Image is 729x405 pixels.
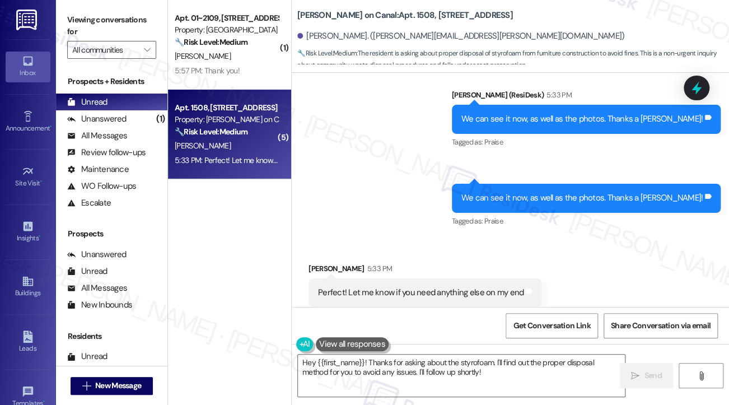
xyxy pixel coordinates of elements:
[67,147,146,159] div: Review follow-ups
[364,263,392,274] div: 5:33 PM
[67,249,127,260] div: Unanswered
[175,51,231,61] span: [PERSON_NAME]
[452,134,721,150] div: Tagged as:
[67,266,108,277] div: Unread
[56,76,167,87] div: Prospects + Residents
[484,216,503,226] span: Praise
[175,141,231,151] span: [PERSON_NAME]
[6,327,50,357] a: Leads
[67,96,108,108] div: Unread
[67,164,129,175] div: Maintenance
[82,381,91,390] i: 
[6,217,50,247] a: Insights •
[72,41,138,59] input: All communities
[67,299,132,311] div: New Inbounds
[604,313,718,338] button: Share Conversation via email
[461,192,703,204] div: We can see it now, as well as the photos. Thanks a [PERSON_NAME]!
[56,228,167,240] div: Prospects
[144,45,150,54] i: 
[67,197,111,209] div: Escalate
[67,11,156,41] label: Viewing conversations for
[297,30,624,42] div: [PERSON_NAME]. ([PERSON_NAME][EMAIL_ADDRESS][PERSON_NAME][DOMAIN_NAME])
[67,351,108,362] div: Unread
[6,272,50,302] a: Buildings
[39,232,40,240] span: •
[297,48,729,72] span: : The resident is asking about proper disposal of styrofoam from furniture construction to avoid ...
[40,178,42,185] span: •
[50,123,52,131] span: •
[318,287,524,299] div: Perfect! Let me know if you need anything else on my end
[67,130,127,142] div: All Messages
[544,89,571,101] div: 5:33 PM
[298,355,625,397] textarea: Hey {{first_name}}! Thanks for asking about the styrofoam. I'll find out the proper disposal meth...
[67,282,127,294] div: All Messages
[175,24,278,36] div: Property: [GEOGRAPHIC_DATA]
[297,10,513,21] b: [PERSON_NAME] on Canal: Apt. 1508, [STREET_ADDRESS]
[67,180,136,192] div: WO Follow-ups
[452,213,721,229] div: Tagged as:
[309,263,541,278] div: [PERSON_NAME]
[620,363,673,388] button: Send
[175,155,393,165] div: 5:33 PM: Perfect! Let me know if you need anything else on my end
[6,162,50,192] a: Site Visit •
[16,10,39,30] img: ResiDesk Logo
[175,12,278,24] div: Apt. 01~2109, [STREET_ADDRESS][GEOGRAPHIC_DATA][US_STATE][STREET_ADDRESS]
[506,313,597,338] button: Get Conversation Link
[175,114,278,125] div: Property: [PERSON_NAME] on Canal
[56,330,167,342] div: Residents
[297,49,357,58] strong: 🔧 Risk Level: Medium
[631,371,639,380] i: 
[175,37,247,47] strong: 🔧 Risk Level: Medium
[175,102,278,114] div: Apt. 1508, [STREET_ADDRESS]
[175,66,240,76] div: 5:57 PM: Thank you!
[6,52,50,82] a: Inbox
[484,137,503,147] span: Praise
[175,127,247,137] strong: 🔧 Risk Level: Medium
[697,371,705,380] i: 
[452,89,721,105] div: [PERSON_NAME] (ResiDesk)
[461,113,703,125] div: We can see it now, as well as the photos. Thanks a [PERSON_NAME]!
[153,110,167,128] div: (1)
[644,370,661,381] span: Send
[611,320,711,332] span: Share Conversation via email
[67,113,127,125] div: Unanswered
[71,377,153,395] button: New Message
[153,365,167,382] div: (1)
[513,320,590,332] span: Get Conversation Link
[95,380,141,392] span: New Message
